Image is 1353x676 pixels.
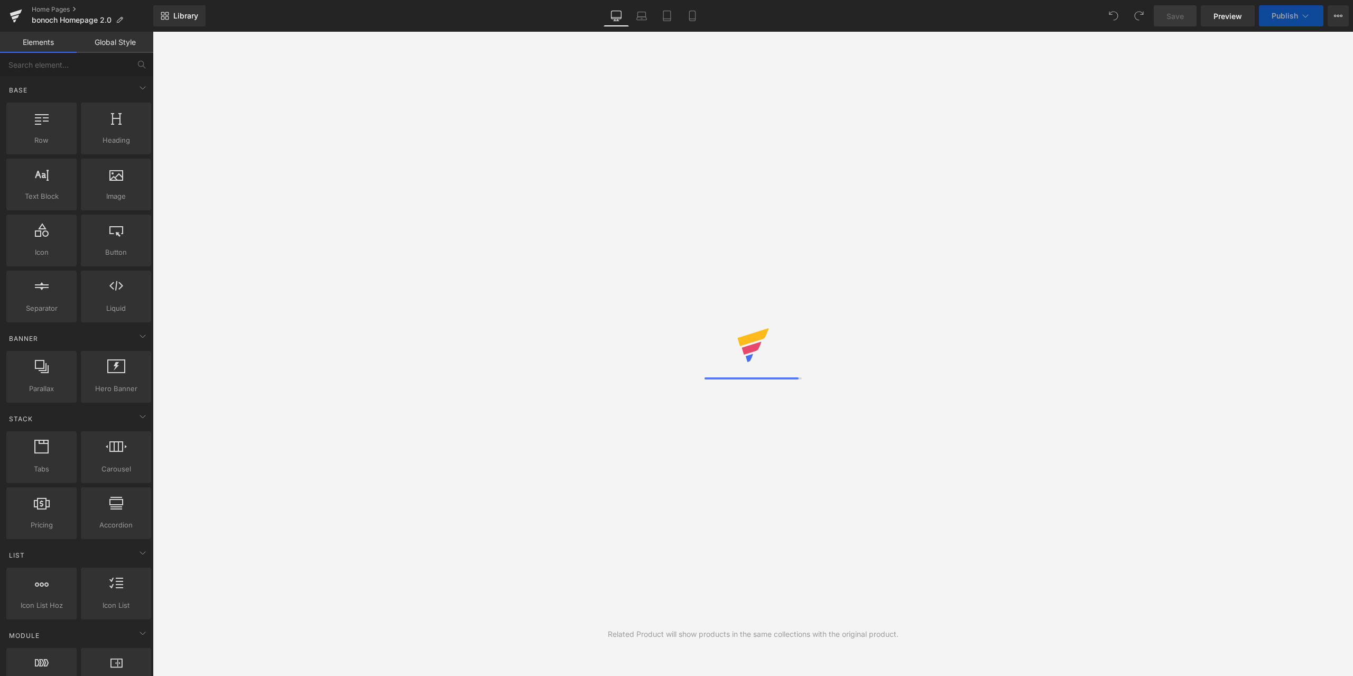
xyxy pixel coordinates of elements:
[604,5,629,26] a: Desktop
[629,5,654,26] a: Laptop
[77,32,153,53] a: Global Style
[10,247,73,258] span: Icon
[10,191,73,202] span: Text Block
[8,334,39,344] span: Banner
[153,5,206,26] a: New Library
[608,628,898,640] div: Related Product will show products in the same collections with the original product.
[1213,11,1242,22] span: Preview
[10,520,73,531] span: Pricing
[32,16,112,24] span: bonoch Homepage 2.0
[1166,11,1184,22] span: Save
[32,5,153,14] a: Home Pages
[173,11,198,21] span: Library
[10,303,73,314] span: Separator
[1259,5,1323,26] button: Publish
[1103,5,1124,26] button: Undo
[1272,12,1298,20] span: Publish
[1128,5,1150,26] button: Redo
[10,383,73,394] span: Parallax
[84,464,148,475] span: Carousel
[8,414,34,424] span: Stack
[10,464,73,475] span: Tabs
[8,631,41,641] span: Module
[84,191,148,202] span: Image
[84,520,148,531] span: Accordion
[8,550,26,560] span: List
[1328,5,1349,26] button: More
[84,135,148,146] span: Heading
[10,135,73,146] span: Row
[84,303,148,314] span: Liquid
[1201,5,1255,26] a: Preview
[680,5,705,26] a: Mobile
[654,5,680,26] a: Tablet
[84,247,148,258] span: Button
[84,600,148,611] span: Icon List
[10,600,73,611] span: Icon List Hoz
[8,85,29,95] span: Base
[84,383,148,394] span: Hero Banner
